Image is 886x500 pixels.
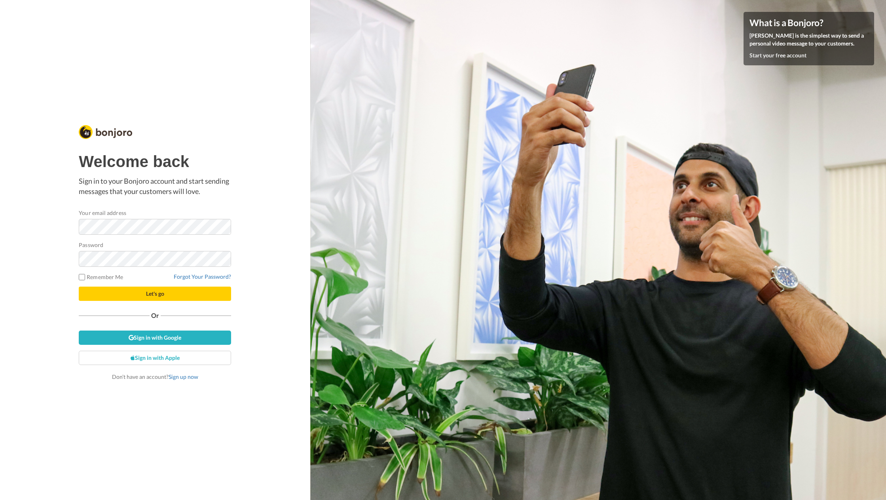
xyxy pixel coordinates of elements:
[79,273,123,281] label: Remember Me
[749,18,868,28] h4: What is a Bonjoro?
[150,313,161,318] span: Or
[112,373,198,380] span: Don’t have an account?
[79,176,231,196] p: Sign in to your Bonjoro account and start sending messages that your customers will love.
[79,287,231,301] button: Let's go
[79,153,231,170] h1: Welcome back
[174,273,231,280] a: Forgot Your Password?
[79,241,103,249] label: Password
[749,32,868,48] p: [PERSON_NAME] is the simplest way to send a personal video message to your customers.
[79,331,231,345] a: Sign in with Google
[749,52,806,59] a: Start your free account
[79,351,231,365] a: Sign in with Apple
[79,274,85,280] input: Remember Me
[169,373,198,380] a: Sign up now
[146,290,164,297] span: Let's go
[79,209,126,217] label: Your email address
